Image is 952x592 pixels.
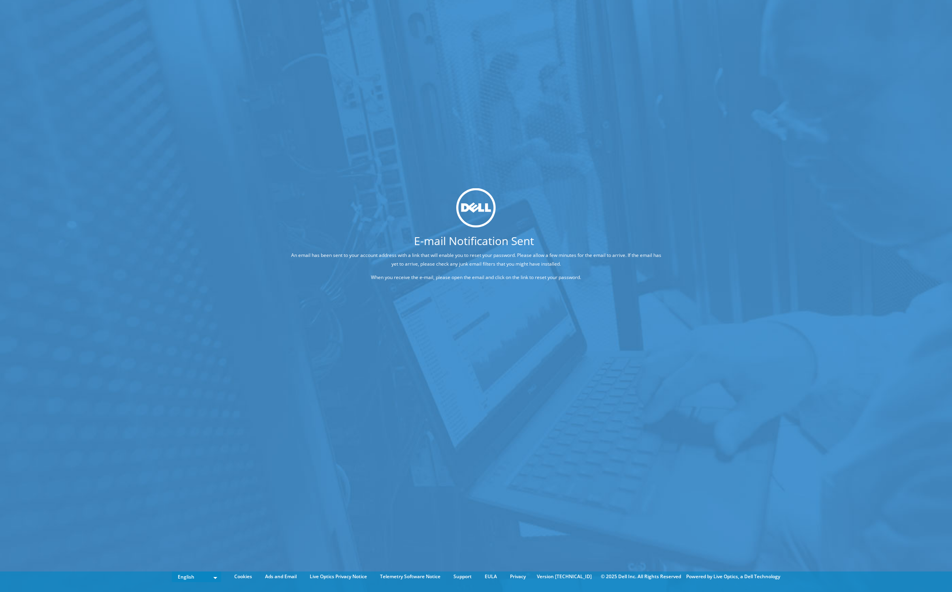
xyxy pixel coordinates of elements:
[228,572,258,581] a: Cookies
[504,572,532,581] a: Privacy
[259,572,303,581] a: Ads and Email
[374,572,446,581] a: Telemetry Software Notice
[288,251,664,268] p: An email has been sent to your account address with a link that will enable you to reset your pas...
[304,572,373,581] a: Live Optics Privacy Notice
[597,572,685,581] li: © 2025 Dell Inc. All Rights Reserved
[479,572,503,581] a: EULA
[533,572,596,581] li: Version [TECHNICAL_ID]
[686,572,780,581] li: Powered by Live Optics, a Dell Technology
[259,235,689,246] h1: E-mail Notification Sent
[448,572,478,581] a: Support
[456,188,496,228] img: dell_svg_logo.svg
[288,273,664,281] p: When you receive the e-mail, please open the email and click on the link to reset your password.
